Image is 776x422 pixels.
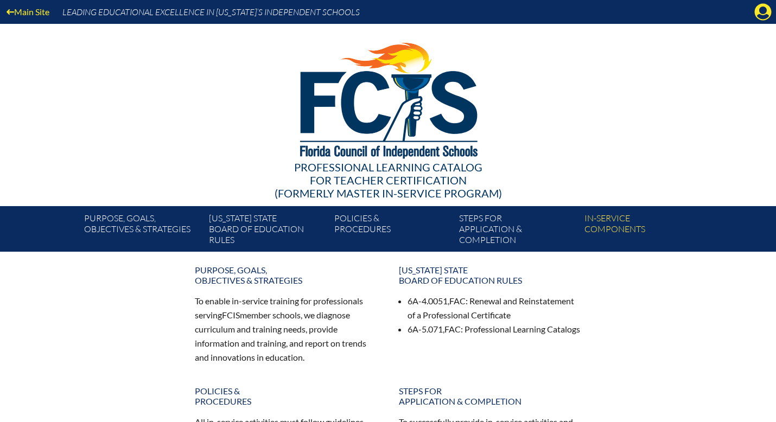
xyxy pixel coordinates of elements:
[455,210,580,252] a: Steps forapplication & completion
[392,260,588,290] a: [US_STATE] StateBoard of Education rules
[449,296,466,306] span: FAC
[392,381,588,411] a: Steps forapplication & completion
[310,174,467,187] span: for Teacher Certification
[444,324,461,334] span: FAC
[80,210,205,252] a: Purpose, goals,objectives & strategies
[580,210,705,252] a: In-servicecomponents
[195,294,377,364] p: To enable in-service training for professionals serving member schools, we diagnose curriculum an...
[276,24,500,172] img: FCISlogo221.eps
[205,210,329,252] a: [US_STATE] StateBoard of Education rules
[75,161,701,200] div: Professional Learning Catalog (formerly Master In-service Program)
[188,260,384,290] a: Purpose, goals,objectives & strategies
[188,381,384,411] a: Policies &Procedures
[330,210,455,252] a: Policies &Procedures
[754,3,772,21] svg: Manage account
[2,4,54,19] a: Main Site
[408,294,581,322] li: 6A-4.0051, : Renewal and Reinstatement of a Professional Certificate
[222,310,240,320] span: FCIS
[408,322,581,336] li: 6A-5.071, : Professional Learning Catalogs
